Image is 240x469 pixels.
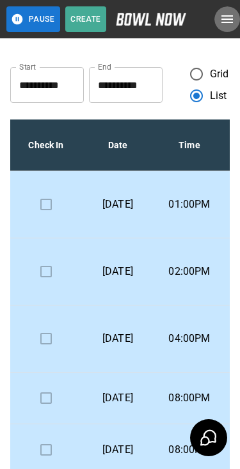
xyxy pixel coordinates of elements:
[6,6,60,32] button: Pause
[164,197,215,212] p: 01:00PM
[154,119,225,171] th: Time
[82,119,154,171] th: Date
[164,264,215,279] p: 02:00PM
[210,66,229,82] span: Grid
[116,13,186,26] img: logo
[92,390,143,406] p: [DATE]
[10,67,84,103] input: Choose date, selected date is Oct 4, 2025
[214,6,240,32] button: open drawer
[164,442,215,457] p: 08:00PM
[92,264,143,279] p: [DATE]
[164,331,215,346] p: 04:00PM
[92,331,143,346] p: [DATE]
[210,88,227,104] span: List
[164,390,215,406] p: 08:00PM
[10,119,82,171] th: Check In
[92,442,143,457] p: [DATE]
[92,197,143,212] p: [DATE]
[89,67,163,103] input: Choose date, selected date is Nov 4, 2025
[65,6,106,32] button: Create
